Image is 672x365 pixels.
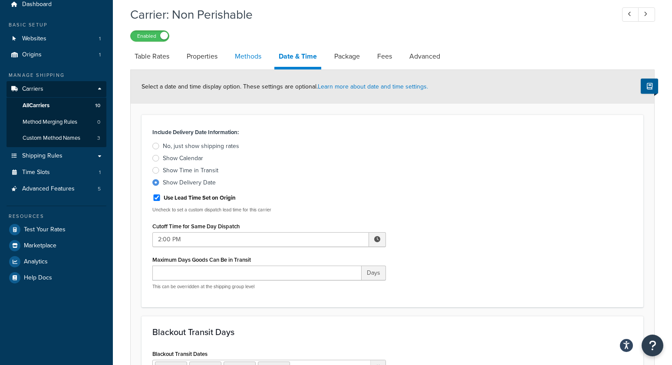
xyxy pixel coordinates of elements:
div: Manage Shipping [7,72,106,79]
a: Analytics [7,254,106,270]
li: Time Slots [7,164,106,181]
label: Enabled [131,31,169,41]
h3: Blackout Transit Days [152,327,632,337]
li: Advanced Features [7,181,106,197]
p: This can be overridden at the shipping group level [152,283,386,290]
li: Origins [7,47,106,63]
h1: Carrier: Non Perishable [130,6,606,23]
a: Advanced [405,46,445,67]
p: Uncheck to set a custom dispatch lead time for this carrier [152,207,386,213]
a: Previous Record [622,7,639,22]
span: Method Merging Rules [23,118,77,126]
span: Analytics [24,258,48,266]
a: Marketplace [7,238,106,253]
a: Date & Time [274,46,321,69]
div: Show Time in Transit [163,166,218,175]
button: Show Help Docs [641,79,658,94]
span: Carriers [22,85,43,93]
span: 5 [98,185,101,193]
a: Methods [231,46,266,67]
span: 10 [95,102,100,109]
a: AllCarriers10 [7,98,106,114]
a: Method Merging Rules0 [7,114,106,130]
span: Help Docs [24,274,52,282]
span: 0 [97,118,100,126]
label: Include Delivery Date Information: [152,126,239,138]
a: Websites1 [7,31,106,47]
span: Marketplace [24,242,56,250]
a: Help Docs [7,270,106,286]
span: 1 [99,35,101,43]
a: Shipping Rules [7,148,106,164]
a: Table Rates [130,46,174,67]
span: Origins [22,51,42,59]
span: 1 [99,169,101,176]
a: Test Your Rates [7,222,106,237]
div: Show Calendar [163,154,203,163]
a: Origins1 [7,47,106,63]
a: Advanced Features5 [7,181,106,197]
a: Custom Method Names3 [7,130,106,146]
li: Method Merging Rules [7,114,106,130]
a: Fees [373,46,396,67]
span: Time Slots [22,169,50,176]
li: Websites [7,31,106,47]
label: Maximum Days Goods Can Be in Transit [152,256,251,263]
span: All Carriers [23,102,49,109]
div: Basic Setup [7,21,106,29]
span: Dashboard [22,1,52,8]
a: Carriers [7,81,106,97]
div: Show Delivery Date [163,178,216,187]
span: Days [362,266,386,280]
span: Test Your Rates [24,226,66,233]
a: Time Slots1 [7,164,106,181]
label: Blackout Transit Dates [152,351,208,357]
li: Custom Method Names [7,130,106,146]
a: Learn more about date and time settings. [318,82,428,91]
span: Advanced Features [22,185,75,193]
span: Custom Method Names [23,135,80,142]
div: No, just show shipping rates [163,142,239,151]
span: Shipping Rules [22,152,63,160]
a: Package [330,46,364,67]
li: Carriers [7,81,106,147]
a: Properties [182,46,222,67]
label: Cutoff Time for Same Day Dispatch [152,223,240,230]
span: Websites [22,35,46,43]
span: Select a date and time display option. These settings are optional. [142,82,428,91]
label: Use Lead Time Set on Origin [164,194,236,202]
span: 1 [99,51,101,59]
span: 3 [97,135,100,142]
a: Next Record [638,7,655,22]
button: Open Resource Center [642,335,663,356]
div: Resources [7,213,106,220]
